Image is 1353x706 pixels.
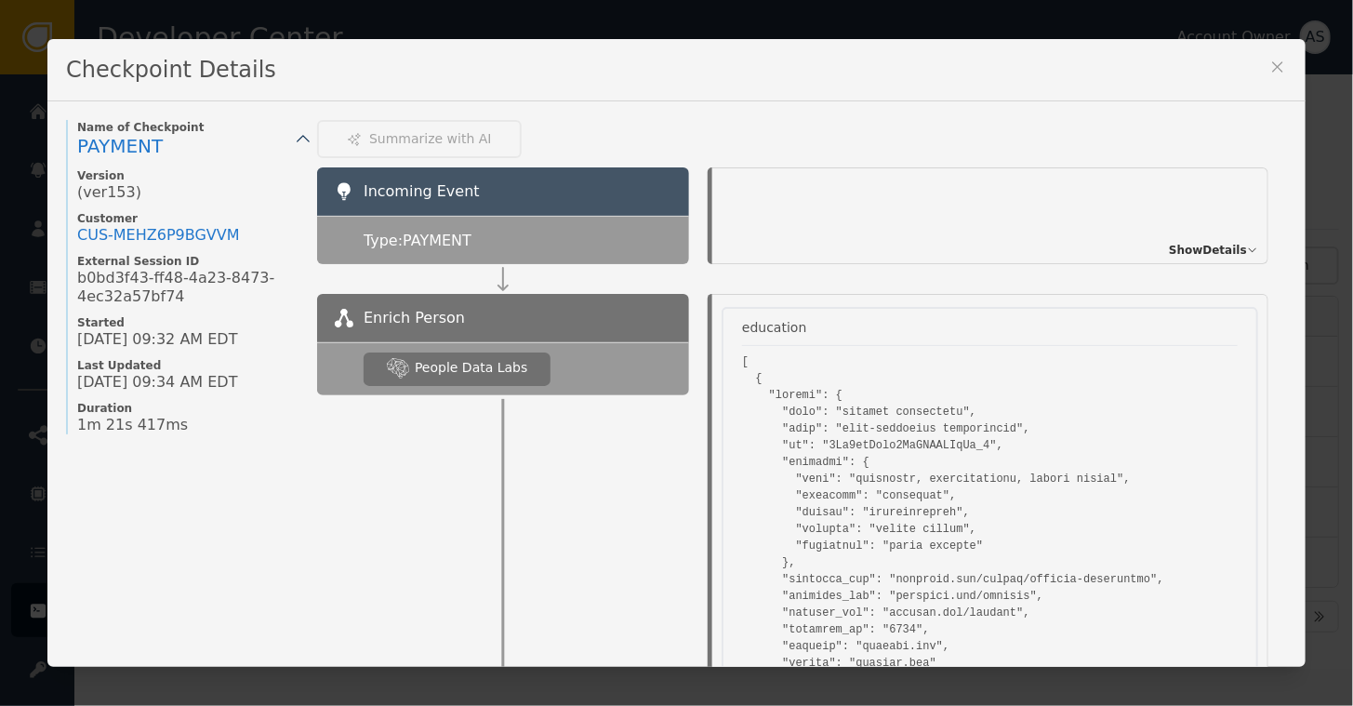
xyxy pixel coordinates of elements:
[77,135,298,159] a: PAYMENT
[77,330,237,349] span: [DATE] 09:32 AM EDT
[1169,242,1247,259] span: Show Details
[742,318,806,338] div: education
[77,358,298,373] span: Last Updated
[77,211,298,226] span: Customer
[77,120,298,135] span: Name of Checkpoint
[364,182,480,200] span: Incoming Event
[77,183,141,202] span: (ver 153 )
[77,401,298,416] span: Duration
[77,135,163,157] span: PAYMENT
[77,254,298,269] span: External Session ID
[77,373,237,392] span: [DATE] 09:34 AM EDT
[77,269,298,306] span: b0bd3f43-ff48-4a23-8473-4ec32a57bf74
[77,168,298,183] span: Version
[77,226,240,245] div: CUS- MEHZ6P9BGVVM
[77,416,188,434] span: 1m 21s 417ms
[364,230,471,252] span: Type: PAYMENT
[77,226,240,245] a: CUS-MEHZ6P9BGVVM
[364,307,465,329] span: Enrich Person
[415,358,527,378] div: People Data Labs
[47,39,1306,101] div: Checkpoint Details
[77,315,298,330] span: Started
